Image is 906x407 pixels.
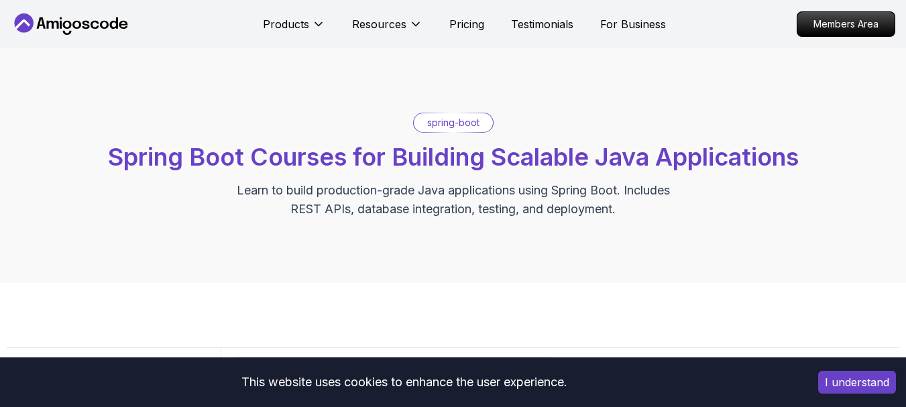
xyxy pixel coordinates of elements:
p: Resources [352,16,406,32]
a: Members Area [797,11,895,37]
span: Spring Boot Courses for Building Scalable Java Applications [108,142,799,172]
p: spring-boot [427,116,479,129]
p: Products [263,16,309,32]
a: For Business [600,16,666,32]
button: Accept cookies [818,371,896,394]
button: Products [263,16,325,43]
div: This website uses cookies to enhance the user experience. [10,367,798,397]
p: Learn to build production-grade Java applications using Spring Boot. Includes REST APIs, database... [228,181,679,219]
a: Testimonials [511,16,573,32]
button: Resources [352,16,422,43]
a: Pricing [449,16,484,32]
p: Members Area [797,12,895,36]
